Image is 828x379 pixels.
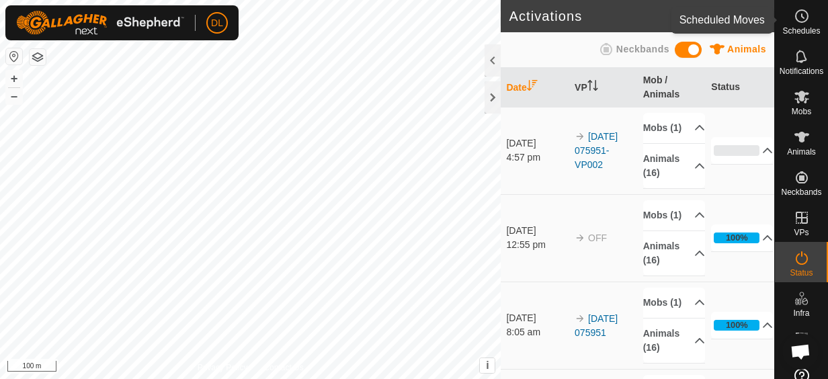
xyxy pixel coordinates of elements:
[794,228,809,237] span: VPs
[575,131,618,170] a: [DATE] 075951-VP002
[782,333,819,370] div: Open chat
[575,313,585,324] img: arrow
[509,8,745,24] h2: Activations
[643,144,705,188] p-accordion-header: Animals (16)
[726,319,748,331] div: 100%
[793,309,809,317] span: Infra
[706,68,774,108] th: Status
[714,145,759,156] div: 0%
[643,113,705,143] p-accordion-header: Mobs (1)
[616,44,669,54] span: Neckbands
[506,224,568,238] div: [DATE]
[643,200,705,230] p-accordion-header: Mobs (1)
[506,238,568,252] div: 12:55 pm
[486,360,489,371] span: i
[714,233,759,243] div: 100%
[506,325,568,339] div: 8:05 am
[787,148,816,156] span: Animals
[211,16,223,30] span: DL
[6,71,22,87] button: +
[506,311,568,325] div: [DATE]
[711,137,773,164] p-accordion-header: 0%
[782,27,820,35] span: Schedules
[575,131,585,142] img: arrow
[263,362,303,374] a: Contact Us
[727,44,766,54] span: Animals
[643,231,705,276] p-accordion-header: Animals (16)
[643,288,705,318] p-accordion-header: Mobs (1)
[781,188,821,196] span: Neckbands
[506,136,568,151] div: [DATE]
[6,48,22,65] button: Reset Map
[785,349,818,357] span: Heatmap
[714,320,759,331] div: 100%
[527,82,538,93] p-sorticon: Activate to sort
[726,231,748,244] div: 100%
[792,108,811,116] span: Mobs
[569,68,638,108] th: VP
[711,312,773,339] p-accordion-header: 100%
[575,313,618,338] a: [DATE] 075951
[638,68,706,108] th: Mob / Animals
[746,6,761,26] span: 11
[711,224,773,251] p-accordion-header: 100%
[30,49,46,65] button: Map Layers
[198,362,248,374] a: Privacy Policy
[501,68,569,108] th: Date
[575,233,585,243] img: arrow
[643,319,705,363] p-accordion-header: Animals (16)
[6,88,22,104] button: –
[790,269,813,277] span: Status
[16,11,184,35] img: Gallagher Logo
[506,151,568,165] div: 4:57 pm
[480,358,495,373] button: i
[780,67,823,75] span: Notifications
[588,233,607,243] span: OFF
[587,82,598,93] p-sorticon: Activate to sort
